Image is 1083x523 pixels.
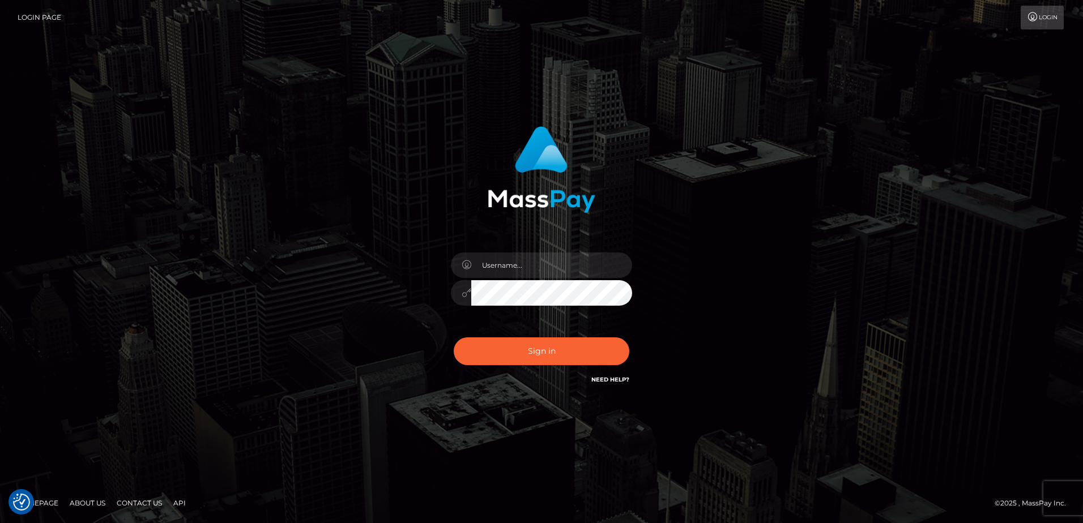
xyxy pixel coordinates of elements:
[1021,6,1064,29] a: Login
[471,252,632,278] input: Username...
[12,494,63,512] a: Homepage
[13,494,30,511] button: Consent Preferences
[13,494,30,511] img: Revisit consent button
[488,126,595,213] img: MassPay Login
[591,376,629,383] a: Need Help?
[169,494,190,512] a: API
[65,494,110,512] a: About Us
[995,497,1075,509] div: © 2025 , MassPay Inc.
[18,6,61,29] a: Login Page
[454,337,629,365] button: Sign in
[112,494,167,512] a: Contact Us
